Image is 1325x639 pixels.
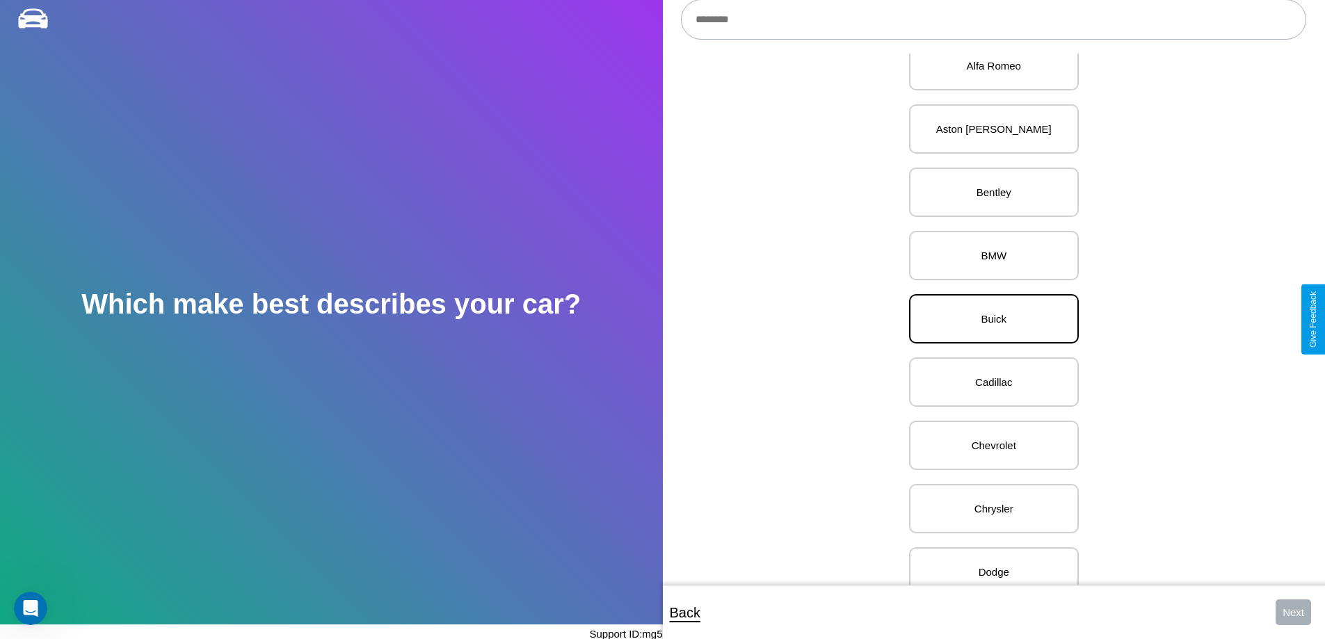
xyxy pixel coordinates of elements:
[1276,599,1311,625] button: Next
[924,246,1063,265] p: BMW
[924,309,1063,328] p: Buick
[924,563,1063,581] p: Dodge
[14,592,47,625] iframe: Intercom live chat
[924,499,1063,518] p: Chrysler
[1308,291,1318,348] div: Give Feedback
[670,600,700,625] p: Back
[924,436,1063,455] p: Chevrolet
[924,183,1063,202] p: Bentley
[924,120,1063,138] p: Aston [PERSON_NAME]
[924,373,1063,391] p: Cadillac
[81,289,581,320] h2: Which make best describes your car?
[924,56,1063,75] p: Alfa Romeo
